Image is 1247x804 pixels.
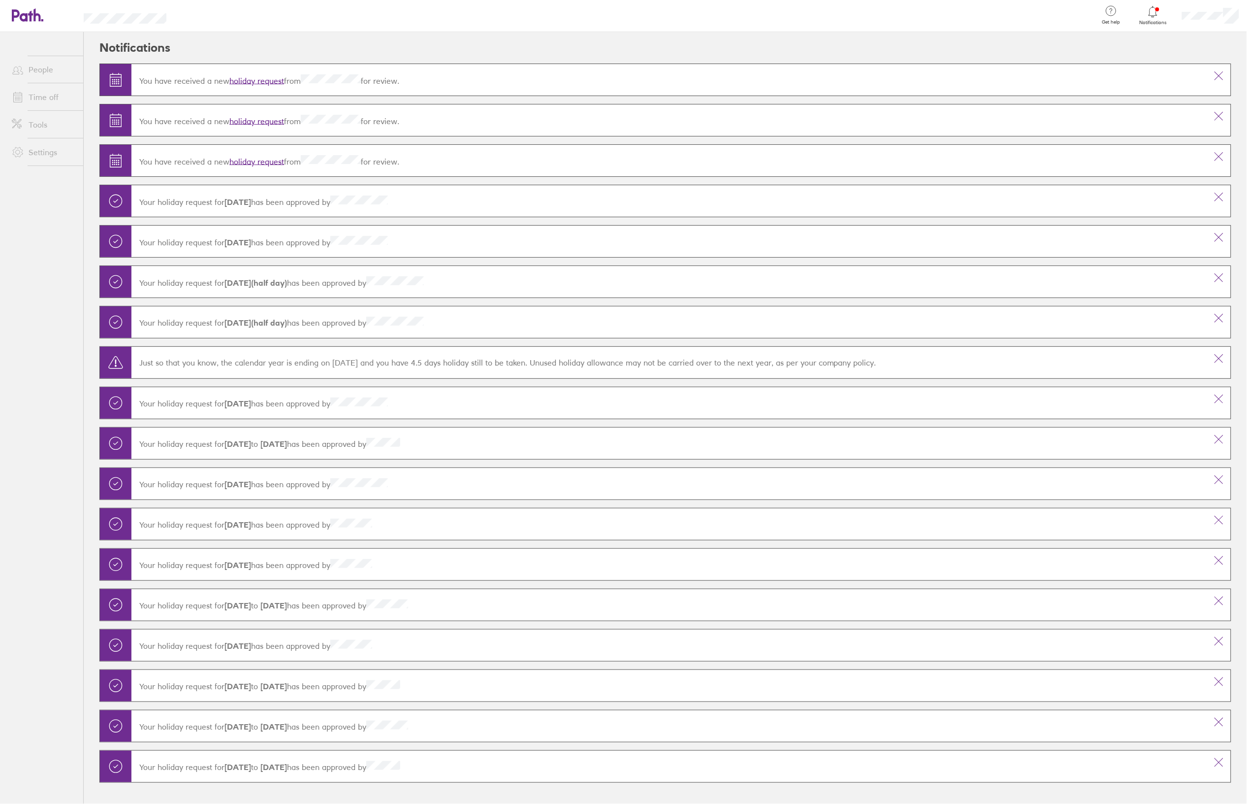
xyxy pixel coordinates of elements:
p: Your holiday request for has been approved by [139,600,1199,611]
a: Tools [4,115,83,134]
span: to [224,439,287,449]
a: People [4,60,83,79]
span: to [224,681,287,691]
p: You have received a new from for review. [139,74,1199,86]
a: holiday request [229,75,284,85]
strong: [DATE] (half day) [224,277,287,287]
strong: [DATE] [224,197,251,206]
a: Time off [4,87,83,107]
strong: [DATE] [258,722,287,732]
span: to [224,722,287,732]
p: Your holiday request for has been approved by [139,438,1199,449]
h2: Notifications [99,32,170,64]
strong: [DATE] [224,399,251,408]
span: to [224,601,287,610]
a: Notifications [1137,5,1169,26]
strong: [DATE] [224,560,251,570]
p: Your holiday request for has been approved by [139,640,1199,651]
strong: [DATE] [258,601,287,610]
p: Your holiday request for has been approved by [139,559,1199,570]
p: You have received a new from for review. [139,115,1199,126]
strong: [DATE] (half day) [224,318,287,328]
p: Your holiday request for has been approved by [139,761,1199,772]
p: Just so that you know, the calendar year is ending on [DATE] and you have 4.5 days holiday still ... [139,358,1199,368]
p: Your holiday request for has been approved by [139,680,1199,692]
strong: [DATE] [224,439,251,449]
span: Notifications [1137,20,1169,26]
span: Get help [1095,19,1127,25]
strong: [DATE] [224,641,251,651]
a: holiday request [229,116,284,126]
strong: [DATE] [258,439,287,449]
strong: [DATE] [224,601,251,610]
p: Your holiday request for has been approved by [139,317,1199,328]
span: to [224,762,287,772]
p: Your holiday request for has been approved by [139,276,1199,288]
a: holiday request [229,156,284,166]
strong: [DATE] [258,762,287,772]
strong: [DATE] [224,681,251,691]
strong: [DATE] [224,520,251,530]
strong: [DATE] [224,237,251,247]
strong: [DATE] [224,722,251,732]
p: Your holiday request for has been approved by [139,519,1199,530]
p: Your holiday request for has been approved by [139,398,1199,409]
p: Your holiday request for has been approved by [139,196,1199,207]
strong: [DATE] [224,479,251,489]
p: Your holiday request for has been approved by [139,478,1199,490]
p: Your holiday request for has been approved by [139,721,1199,732]
p: You have received a new from for review. [139,155,1199,167]
p: Your holiday request for has been approved by [139,236,1199,247]
strong: [DATE] [224,762,251,772]
a: Settings [4,142,83,162]
strong: [DATE] [258,681,287,691]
